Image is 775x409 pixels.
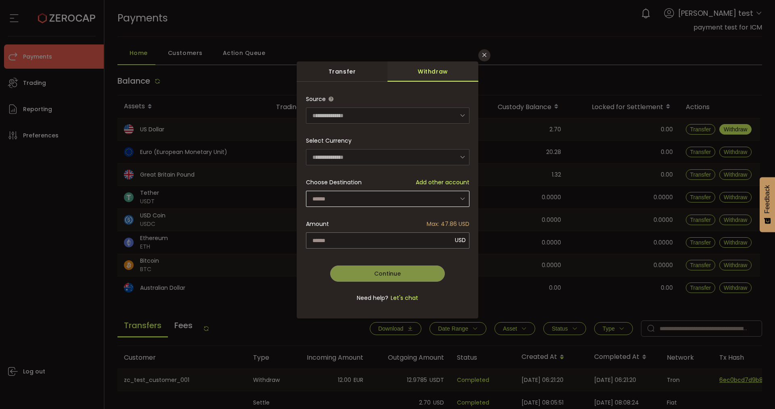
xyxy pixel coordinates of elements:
button: Feedback - Show survey [760,177,775,232]
iframe: Chat Widget [735,370,775,409]
span: Let's chat [388,294,418,302]
span: Need help? [357,294,388,302]
span: Continue [374,270,401,278]
div: Transfer [297,61,387,82]
span: Add other account [416,174,469,190]
span: Source [306,91,326,107]
span: USD [455,236,466,244]
span: Feedback [764,185,771,213]
div: Withdraw [387,61,478,82]
button: Continue [330,266,445,282]
span: Max: 47.86 USD [427,216,469,232]
div: dialog [297,61,478,318]
label: Select Currency [306,137,352,145]
span: Amount [306,216,329,232]
span: Choose Destination [306,174,362,190]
